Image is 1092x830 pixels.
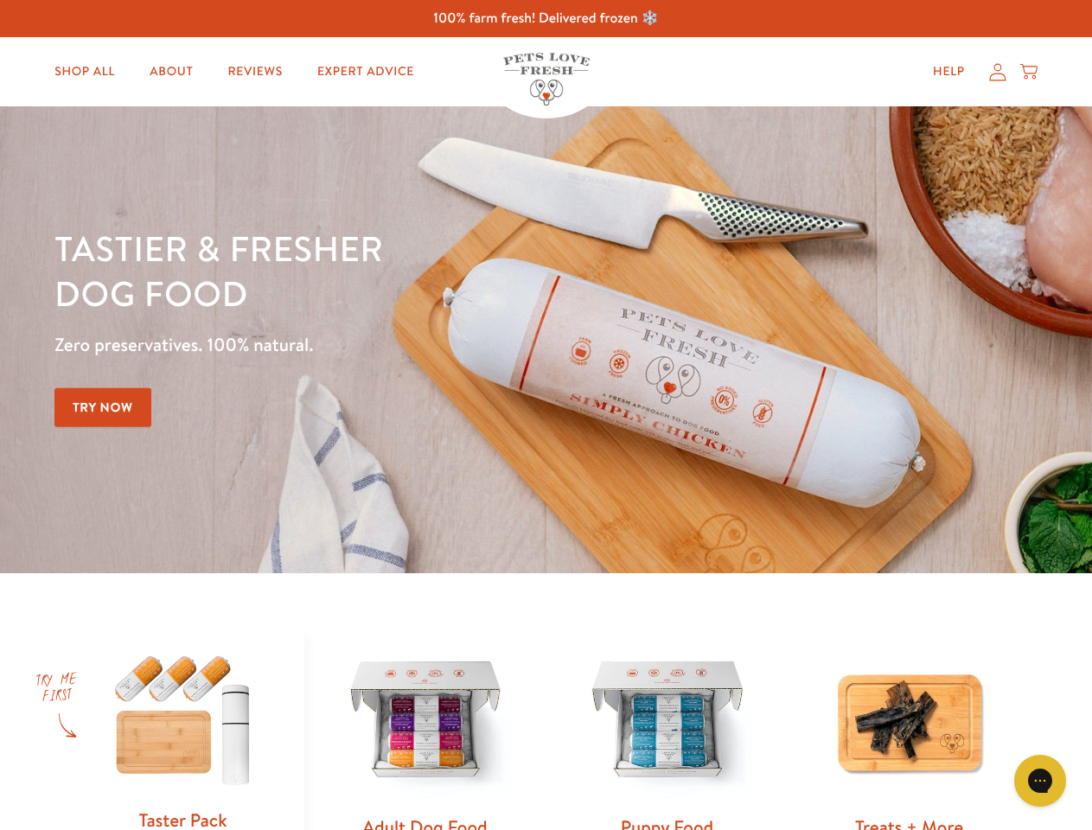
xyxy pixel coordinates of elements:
[503,53,590,105] img: Pets Love Fresh
[54,226,710,316] h1: Tastier & fresher dog food
[54,388,151,427] a: Try Now
[214,54,296,89] a: Reviews
[136,54,207,89] a: About
[303,54,428,89] a: Expert Advice
[1006,749,1075,813] iframe: Gorgias live chat messenger
[919,54,979,89] a: Help
[41,54,129,89] a: Shop All
[54,329,710,361] p: Zero preservatives. 100% natural.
